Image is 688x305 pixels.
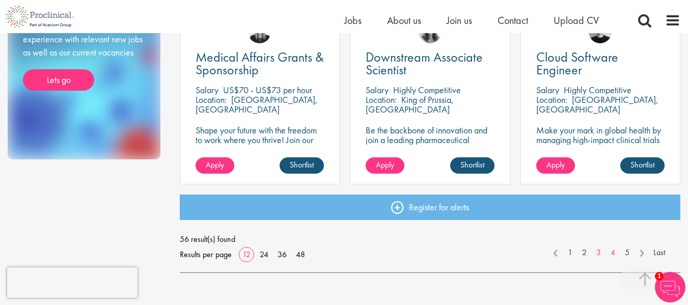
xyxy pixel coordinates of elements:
[196,94,318,115] p: [GEOGRAPHIC_DATA], [GEOGRAPHIC_DATA]
[591,247,606,259] a: 3
[366,94,454,115] p: King of Prussia, [GEOGRAPHIC_DATA]
[223,84,312,96] p: US$70 - US$73 per hour
[387,14,421,27] a: About us
[196,84,218,96] span: Salary
[206,159,224,170] span: Apply
[376,159,394,170] span: Apply
[196,157,234,174] a: Apply
[536,157,575,174] a: Apply
[180,195,680,220] a: Register for alerts
[450,157,494,174] a: Shortlist
[655,272,685,302] img: Chatbot
[7,267,137,298] iframe: reCAPTCHA
[280,157,324,174] a: Shortlist
[366,157,404,174] a: Apply
[274,249,290,260] a: 36
[196,94,227,105] span: Location:
[655,272,664,281] span: 1
[180,247,232,262] span: Results per page
[256,249,272,260] a: 24
[620,247,635,259] a: 5
[344,14,362,27] a: Jobs
[498,14,528,27] a: Contact
[366,125,494,164] p: Be the backbone of innovation and join a leading pharmaceutical company to help keep life-changin...
[196,125,324,164] p: Shape your future with the freedom to work where you thrive! Join our client with this fully remo...
[366,94,397,105] span: Location:
[23,69,94,91] a: Lets go
[536,94,567,105] span: Location:
[366,84,389,96] span: Salary
[546,159,565,170] span: Apply
[366,51,494,76] a: Downstream Associate Scientist
[620,157,665,174] a: Shortlist
[196,51,324,76] a: Medical Affairs Grants & Sponsorship
[648,247,670,259] a: Last
[239,249,254,260] a: 12
[196,48,324,78] span: Medical Affairs Grants & Sponsorship
[180,232,680,247] span: 56 result(s) found
[554,14,599,27] a: Upload CV
[447,14,472,27] a: Join us
[536,51,665,76] a: Cloud Software Engineer
[536,48,618,78] span: Cloud Software Engineer
[564,84,631,96] p: Highly Competitive
[393,84,461,96] p: Highly Competitive
[536,94,658,115] p: [GEOGRAPHIC_DATA], [GEOGRAPHIC_DATA]
[577,247,592,259] a: 2
[536,125,665,154] p: Make your mark in global health by managing high-impact clinical trials with a leading CRO.
[292,249,309,260] a: 48
[23,7,145,91] div: Send Proclinical your cv now! We will instantly match your skills & experience with relevant new ...
[606,247,620,259] a: 4
[563,247,577,259] a: 1
[536,84,559,96] span: Salary
[366,48,483,78] span: Downstream Associate Scientist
